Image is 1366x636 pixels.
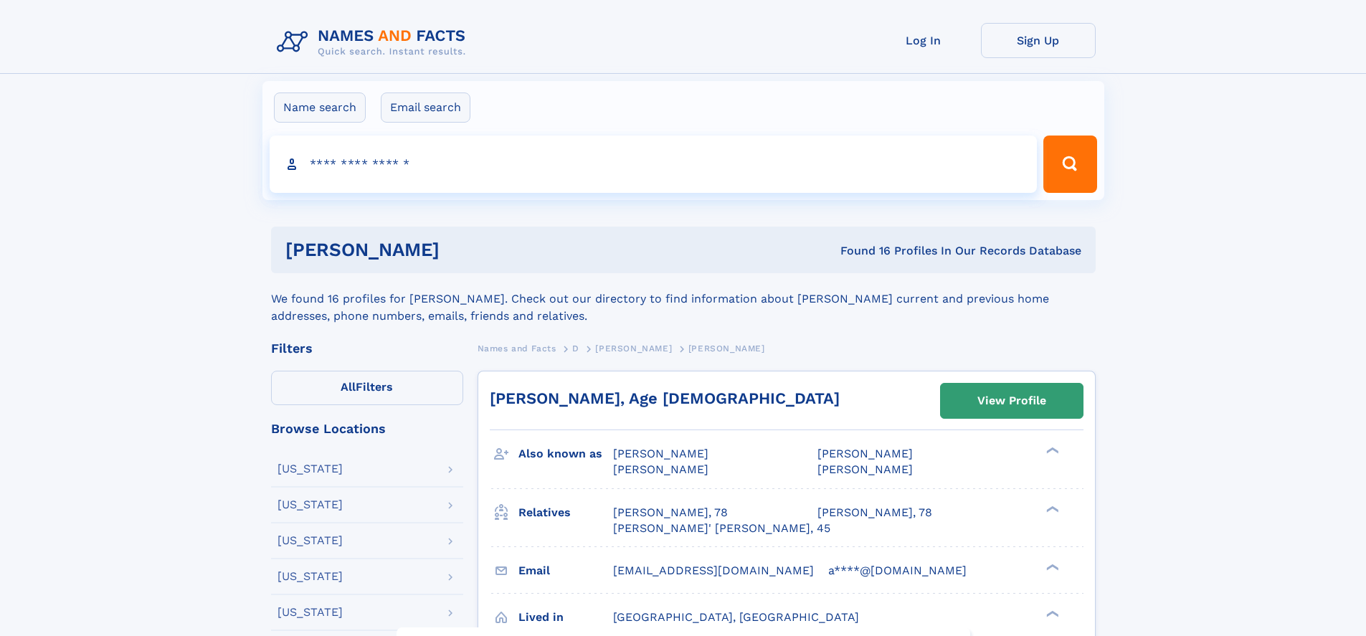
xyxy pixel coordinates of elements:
[278,463,343,475] div: [US_STATE]
[613,462,708,476] span: [PERSON_NAME]
[278,607,343,618] div: [US_STATE]
[977,384,1046,417] div: View Profile
[271,371,463,405] label: Filters
[817,447,913,460] span: [PERSON_NAME]
[278,535,343,546] div: [US_STATE]
[271,273,1096,325] div: We found 16 profiles for [PERSON_NAME]. Check out our directory to find information about [PERSON...
[518,442,613,466] h3: Also known as
[278,571,343,582] div: [US_STATE]
[981,23,1096,58] a: Sign Up
[271,23,478,62] img: Logo Names and Facts
[688,343,765,353] span: [PERSON_NAME]
[613,505,728,521] a: [PERSON_NAME], 78
[278,499,343,511] div: [US_STATE]
[941,384,1083,418] a: View Profile
[1043,446,1060,455] div: ❯
[518,605,613,630] h3: Lived in
[381,92,470,123] label: Email search
[613,564,814,577] span: [EMAIL_ADDRESS][DOMAIN_NAME]
[1043,136,1096,193] button: Search Button
[341,380,356,394] span: All
[285,241,640,259] h1: [PERSON_NAME]
[613,521,830,536] a: [PERSON_NAME]' [PERSON_NAME], 45
[271,422,463,435] div: Browse Locations
[518,559,613,583] h3: Email
[518,500,613,525] h3: Relatives
[595,339,672,357] a: [PERSON_NAME]
[274,92,366,123] label: Name search
[1043,504,1060,513] div: ❯
[595,343,672,353] span: [PERSON_NAME]
[478,339,556,357] a: Names and Facts
[613,447,708,460] span: [PERSON_NAME]
[271,342,463,355] div: Filters
[640,243,1081,259] div: Found 16 Profiles In Our Records Database
[270,136,1038,193] input: search input
[1043,609,1060,618] div: ❯
[572,339,579,357] a: D
[866,23,981,58] a: Log In
[490,389,840,407] a: [PERSON_NAME], Age [DEMOGRAPHIC_DATA]
[1043,562,1060,571] div: ❯
[817,505,932,521] a: [PERSON_NAME], 78
[572,343,579,353] span: D
[817,462,913,476] span: [PERSON_NAME]
[613,610,859,624] span: [GEOGRAPHIC_DATA], [GEOGRAPHIC_DATA]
